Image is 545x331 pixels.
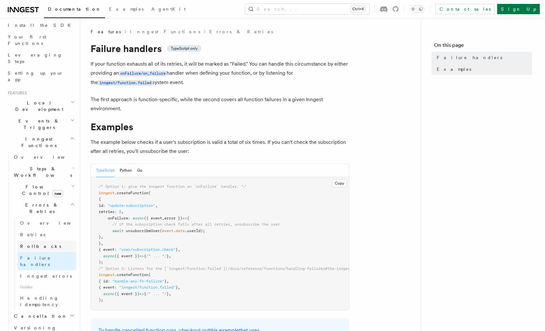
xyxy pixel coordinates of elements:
[139,292,144,296] span: =>
[99,235,101,239] span: }
[98,79,152,85] a: inngest/function.failed
[147,2,190,17] a: AgentKit
[11,151,76,163] a: Overview
[52,190,63,197] span: new
[20,295,59,307] span: Handling idempotency
[162,229,173,233] span: event
[119,285,176,290] span: "inngest/function.failed"
[120,164,132,177] button: Python
[11,181,76,199] button: Flow Controlnew
[5,19,76,31] a: Install the SDK
[17,282,76,292] span: Guides
[11,310,76,322] button: Cancellation
[11,202,70,215] span: Errors & Retries
[144,254,146,258] span: {
[187,216,189,220] span: {
[176,285,178,290] span: }
[48,6,101,12] span: Documentation
[119,209,121,214] span: 5
[169,254,171,258] span: ,
[11,165,72,178] span: Steps & Workflows
[98,80,152,86] code: inngest/function.failed
[114,254,139,258] span: ({ event })
[167,279,169,283] span: ,
[91,43,349,54] h1: Failure handlers
[160,229,162,233] span: (
[162,216,164,220] span: ,
[137,164,142,177] button: Go
[99,279,108,283] span: { id
[185,229,205,233] span: .userId);
[20,273,72,279] span: Inngest errors
[409,5,425,13] button: Toggle dark mode
[99,241,101,246] span: }
[437,54,502,61] span: Failure handlers
[164,279,167,283] span: }
[5,100,71,112] span: Local Development
[20,244,61,249] span: Rollbacks
[11,163,76,181] button: Steps & Workflows
[114,285,117,290] span: :
[148,191,151,195] span: (
[99,191,114,195] span: inngest
[17,292,76,310] a: Handling idempotency
[11,313,67,319] span: Cancellation
[5,67,76,85] a: Setting up your app
[8,23,75,28] span: Install the SDK
[178,247,180,252] span: ,
[114,247,117,252] span: :
[497,4,540,14] a: Sign Up
[144,216,162,220] span: ({ event
[91,59,349,87] p: If your function exhausts all of its retries, it will be marked as "Failed." You can handle this ...
[99,260,103,264] span: );
[91,95,349,113] p: The first approach is function-specific, while the second covers all function failures in a given...
[99,247,114,252] span: { event
[99,272,114,277] span: inngest
[112,222,280,227] span: // if the subscription check fails after all retries, unsubscribe the user
[144,292,146,296] span: {
[435,4,495,14] a: Contact sales
[139,254,144,258] span: =>
[178,285,180,290] span: ,
[119,71,167,76] code: onFailure/on_failure
[176,247,178,252] span: }
[96,164,114,177] button: TypeScript
[171,46,198,51] span: TypeScript only
[121,209,124,214] span: ,
[11,184,71,197] span: Flow Control
[109,6,144,12] span: Examples
[105,2,147,17] a: Examples
[99,209,114,214] span: retries
[108,216,128,220] span: onFailure
[8,52,62,64] span: Leveraging Steps
[101,241,103,246] span: ,
[114,272,148,277] span: .createFunction
[434,41,532,52] h4: On this page
[99,197,101,201] span: {
[20,220,87,226] span: Overview
[434,52,532,63] a: Failure handlers
[164,216,182,220] span: error })
[103,254,114,258] span: async
[5,49,76,67] a: Leveraging Steps
[128,216,130,220] span: :
[112,279,164,283] span: "handle-any-fn-failure"
[332,179,347,187] button: Copy
[112,229,124,233] span: await
[130,28,200,35] a: Inngest Functions
[108,203,155,208] span: "update-subscription"
[99,203,103,208] span: id
[114,292,139,296] span: ({ event })
[173,229,176,233] span: .
[20,255,51,267] span: Failure handlers
[167,292,169,296] span: }
[44,2,105,18] a: Documentation
[101,235,103,239] span: ,
[5,133,76,151] button: Inngest Functions
[17,252,76,270] a: Failure handlers
[17,229,76,240] a: Retries
[114,191,148,195] span: .createFunction
[17,240,76,252] a: Rollbacks
[108,279,110,283] span: :
[17,270,76,282] a: Inngest errors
